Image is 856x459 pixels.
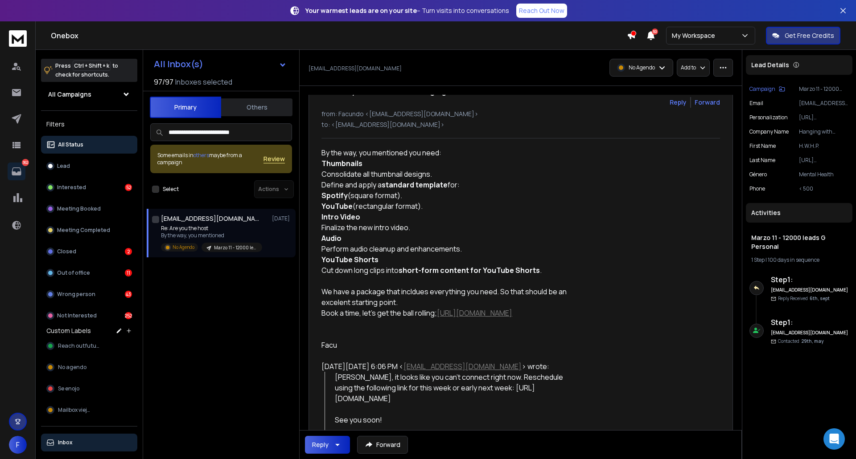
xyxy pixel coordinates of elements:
[57,291,95,298] p: Wrong person
[305,6,509,15] p: – Turn visits into conversations
[321,244,582,254] div: Perform audio cleanup and enhancements.
[9,30,27,47] img: logo
[9,436,27,454] button: F
[41,307,137,325] button: Not Interested252
[46,326,91,335] h3: Custom Labels
[321,169,582,179] div: Consolidate all thumbnail designs.
[161,214,259,223] h1: [EMAIL_ADDRESS][DOMAIN_NAME]
[357,436,408,454] button: Forward
[175,77,232,87] h3: Inboxes selected
[321,222,582,233] div: Finalize the new intro video.
[321,265,582,276] div: Cut down long clips into .
[751,61,789,69] p: Lead Details
[516,4,567,18] a: Reach Out Now
[766,27,840,45] button: Get Free Credits
[150,97,221,118] button: Primary
[55,61,118,79] p: Press to check for shortcuts.
[749,157,775,164] p: Last Name
[41,434,137,451] button: Inbox
[799,114,849,121] p: [URL][DOMAIN_NAME]
[41,136,137,154] button: All Status
[778,338,823,345] p: Contacted
[58,385,79,392] span: Se enojo
[746,203,852,223] div: Activities
[810,295,830,301] span: 6th, sept
[652,28,658,35] span: 50
[437,308,512,318] a: [URL][DOMAIN_NAME]
[751,233,847,251] h1: Marzo 11 - 12000 leads G Personal
[695,98,720,107] div: Forward
[768,256,819,264] span: 100 days in sequence
[154,77,173,87] span: 97 / 97
[321,110,720,118] p: from: Facundo <[EMAIL_ADDRESS][DOMAIN_NAME]>
[749,85,785,93] button: Campaign
[272,215,292,222] p: [DATE]
[48,90,91,99] h1: All Campaigns
[51,30,627,41] h1: Onebox
[305,436,350,454] button: Reply
[41,243,137,260] button: Closed2
[309,65,402,72] p: [EMAIL_ADDRESS][DOMAIN_NAME]
[403,362,522,371] a: [EMAIL_ADDRESS][DOMAIN_NAME]
[382,180,448,190] strong: standard template
[801,338,823,344] span: 29th, may
[8,162,25,180] a: 362
[58,406,93,414] span: Mailbox viejos
[41,401,137,419] button: Mailbox viejos
[58,342,101,349] span: Reach outfuture
[749,185,765,192] p: Phone
[41,157,137,175] button: Lead
[751,256,847,264] div: |
[335,414,582,447] div: See you soon! Facu
[519,6,564,15] p: Reach Out Now
[672,31,719,40] p: My Workspace
[749,171,767,178] p: género
[321,147,582,158] div: By the way, you mentioned you need:
[154,60,203,69] h1: All Inbox(s)
[335,372,582,404] div: [PERSON_NAME], it looks like you can’t connect right now. Reschedule using the following link for...
[161,232,262,239] p: By the way, you mentioned
[321,233,342,243] strong: Audio
[799,85,849,93] p: Marzo 11 - 12000 leads G Personal
[321,201,582,211] div: (rectangular format).
[771,317,849,328] h6: Step 1 :
[22,159,29,166] p: 362
[321,190,582,201] div: (square format).
[41,221,137,239] button: Meeting Completed
[321,361,582,372] div: [DATE][DATE] 6:06 PM < > wrote:
[263,154,285,163] button: Review
[57,269,90,276] p: Out of office
[749,142,776,150] p: First Name
[173,244,194,251] p: No Agendo
[321,318,582,350] div: Facu
[321,179,582,190] div: Define and apply a for:
[799,100,849,107] p: [EMAIL_ADDRESS][DOMAIN_NAME]
[670,98,687,107] button: Reply
[41,179,137,196] button: Interested52
[749,85,775,93] p: Campaign
[321,191,348,200] strong: Spotify
[147,55,294,73] button: All Inbox(s)
[125,312,132,319] div: 252
[749,128,789,135] p: Company Name
[41,337,137,355] button: Reach outfuture
[41,264,137,282] button: Out of office11
[321,276,582,318] div: We have a package that incldues everything you need. So that should be an excelent starting point...
[321,158,362,168] strong: Thumbnails
[629,64,655,71] p: No Agendo
[58,364,86,371] span: No agendo
[41,285,137,303] button: Wrong person43
[305,6,417,15] strong: Your warmest leads are on your site
[799,128,849,135] p: Hanging with Humans
[321,120,720,129] p: to: <[EMAIL_ADDRESS][DOMAIN_NAME]>
[125,291,132,298] div: 43
[57,248,76,255] p: Closed
[799,157,849,164] p: [URL][DOMAIN_NAME]
[161,225,262,232] p: Re: Are you the host
[312,440,329,449] div: Reply
[321,212,360,222] strong: Intro Video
